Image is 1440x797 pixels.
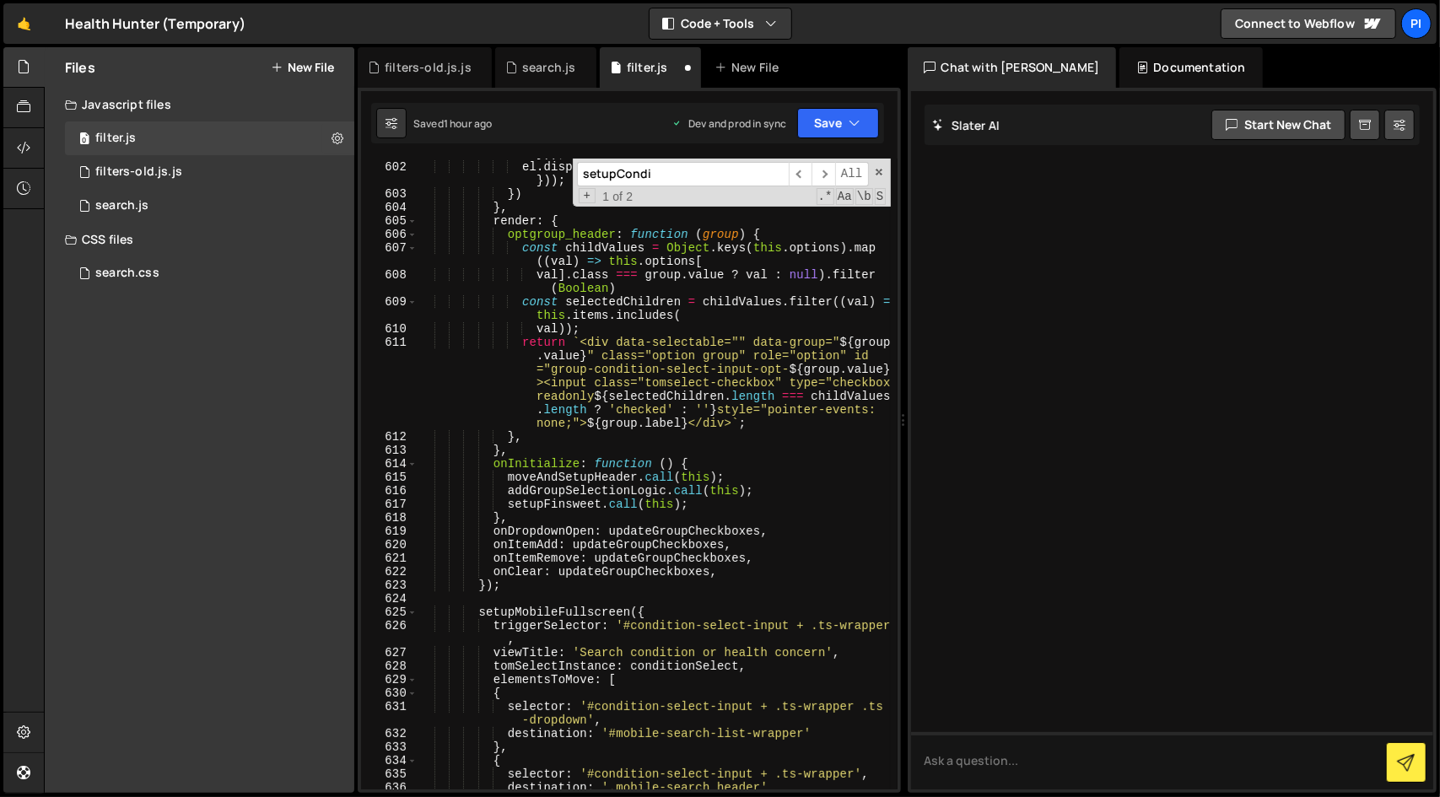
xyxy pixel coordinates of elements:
div: 611 [361,336,418,430]
span: CaseSensitive Search [836,188,854,205]
div: Javascript files [45,88,354,121]
div: 608 [361,268,418,295]
div: 1 hour ago [444,116,493,131]
a: 🤙 [3,3,45,44]
div: 623 [361,579,418,592]
span: Alt-Enter [835,162,869,186]
div: 16494/45764.js [65,155,354,189]
div: search.css [95,266,159,281]
div: CSS files [45,223,354,256]
div: filter.js [627,59,667,76]
div: 636 [361,781,418,794]
div: 16494/45041.js [65,189,354,223]
div: 635 [361,767,418,781]
div: Health Hunter (Temporary) [65,13,245,34]
div: 630 [361,687,418,700]
div: 621 [361,552,418,565]
div: search.js [522,59,575,76]
div: 631 [361,700,418,727]
span: 0 [79,133,89,147]
div: 605 [361,214,418,228]
button: Start new chat [1211,110,1346,140]
h2: Slater AI [933,117,1000,133]
span: ​ [789,162,812,186]
div: Documentation [1119,47,1262,88]
button: New File [271,61,334,74]
span: 1 of 2 [596,190,639,203]
div: 612 [361,430,418,444]
div: filters-old.js.js [95,164,182,180]
div: 610 [361,322,418,336]
div: 616 [361,484,418,498]
a: Connect to Webflow [1221,8,1396,39]
span: Whole Word Search [855,188,873,205]
span: RegExp Search [817,188,834,205]
div: 627 [361,646,418,660]
button: Save [797,108,879,138]
div: 619 [361,525,418,538]
div: 16494/44708.js [65,121,354,155]
div: 629 [361,673,418,687]
div: 615 [361,471,418,484]
div: search.js [95,198,148,213]
div: 632 [361,727,418,740]
div: filter.js [95,131,136,146]
div: 620 [361,538,418,552]
div: Dev and prod in sync [671,116,786,131]
div: New File [715,59,785,76]
div: Saved [413,116,492,131]
div: 613 [361,444,418,457]
input: Search for [577,162,789,186]
div: 618 [361,511,418,525]
span: Toggle Replace mode [579,188,596,203]
div: 602 [361,160,418,187]
span: Search In Selection [875,188,886,205]
div: filters-old.js.js [385,59,472,76]
h2: Files [65,58,95,77]
div: 626 [361,619,418,646]
div: 606 [361,228,418,241]
div: 634 [361,754,418,767]
div: 604 [361,201,418,214]
div: 614 [361,457,418,471]
div: Chat with [PERSON_NAME] [908,47,1117,88]
div: 609 [361,295,418,322]
div: 16494/45743.css [65,256,354,290]
div: 628 [361,660,418,673]
div: 625 [361,606,418,619]
button: Code + Tools [650,8,791,39]
div: 617 [361,498,418,511]
div: 603 [361,187,418,201]
span: ​ [812,162,835,186]
div: 633 [361,740,418,754]
div: 607 [361,241,418,268]
div: 624 [361,592,418,606]
a: Pi [1401,8,1432,39]
div: 622 [361,565,418,579]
